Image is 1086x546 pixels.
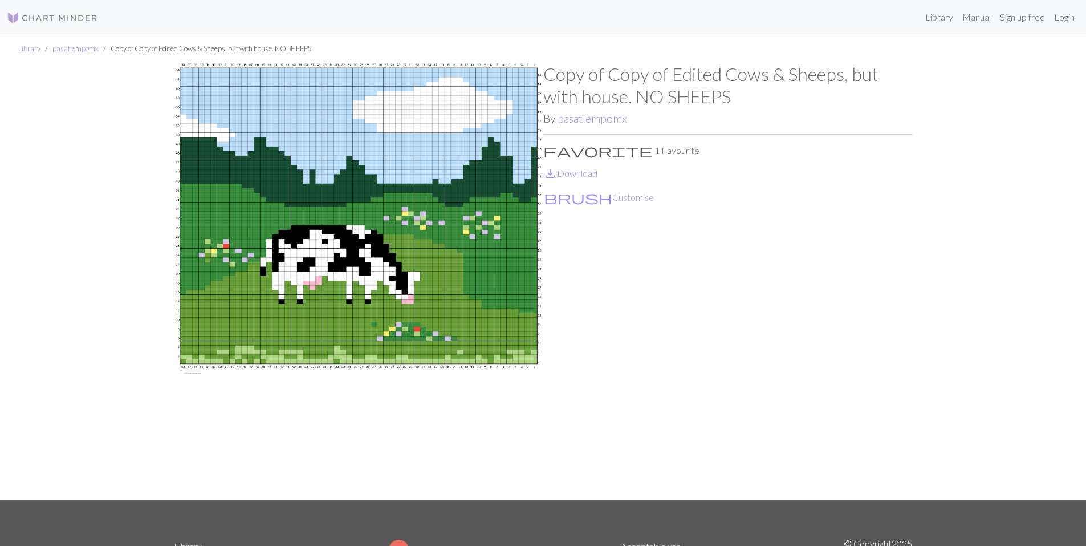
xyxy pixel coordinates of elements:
[543,190,654,205] button: CustomiseCustomise
[543,144,913,157] p: 1 Favourite
[543,165,557,181] span: save_alt
[958,6,995,29] a: Manual
[544,189,612,205] span: brush
[543,167,557,180] i: Download
[7,11,98,25] img: Logo
[52,44,99,53] a: pasatiempomx
[995,6,1050,29] a: Sign up free
[558,112,627,125] a: pasatiempomx
[543,112,913,125] h2: By
[1050,6,1079,29] a: Login
[174,63,543,500] img: Cows
[921,6,958,29] a: Library
[543,168,597,179] a: DownloadDownload
[543,144,653,157] i: Favourite
[99,43,311,54] li: Copy of Copy of Edited Cows & Sheeps, but with house. NO SHEEPS
[544,191,612,204] i: Customise
[18,44,40,53] a: Library
[543,63,913,107] h1: Copy of Copy of Edited Cows & Sheeps, but with house. NO SHEEPS
[543,143,653,159] span: favorite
